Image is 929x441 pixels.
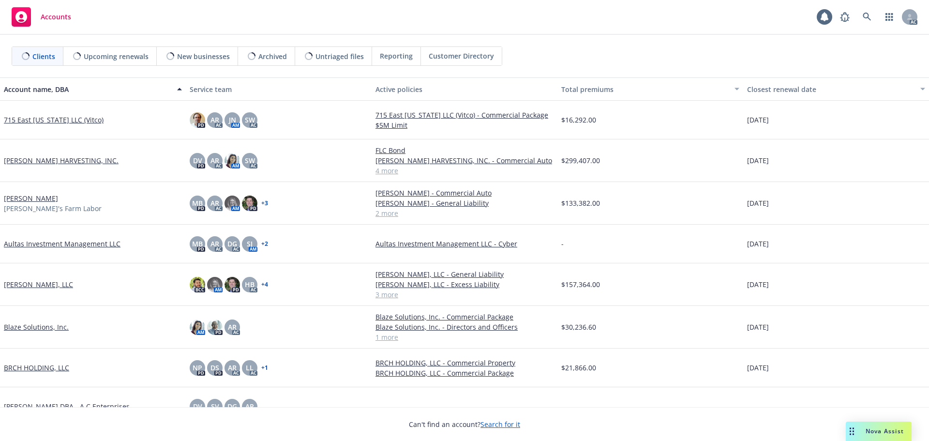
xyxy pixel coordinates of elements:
a: [PERSON_NAME] - General Liability [375,198,554,208]
span: AR [210,198,219,208]
span: [DATE] [747,322,769,332]
button: Active policies [372,77,557,101]
img: photo [207,277,223,292]
img: photo [190,277,205,292]
a: BRCH HOLDING, LLC - Commercial Property [375,358,554,368]
a: 715 East [US_STATE] LLC (Vitco) - Commercial Package [375,110,554,120]
a: + 3 [261,200,268,206]
a: [PERSON_NAME], LLC [4,279,73,289]
span: Can't find an account? [409,419,520,429]
span: [DATE] [747,363,769,373]
span: Untriaged files [315,51,364,61]
a: Report a Bug [835,7,854,27]
span: Clients [32,51,55,61]
span: [DATE] [747,279,769,289]
a: Accounts [8,3,75,30]
a: Aultas Investment Management LLC [4,239,120,249]
img: photo [242,196,257,211]
a: [PERSON_NAME] HARVESTING, INC. - Commercial Auto [375,155,554,166]
span: $30,236.60 [561,322,596,332]
span: MB [192,239,203,249]
a: 4 more [375,166,554,176]
span: [DATE] [747,155,769,166]
span: DV [193,155,202,166]
img: photo [225,277,240,292]
span: [PERSON_NAME]'s Farm Labor [4,203,102,213]
span: Nova Assist [866,427,904,435]
a: BRCH HOLDING, LLC - Commercial Package [375,368,554,378]
button: Service team [186,77,372,101]
span: Reporting [380,51,413,61]
a: Blaze Solutions, Inc. - Commercial Package [375,312,554,322]
button: Total premiums [557,77,743,101]
a: 3 more [375,289,554,300]
span: [DATE] [747,115,769,125]
img: photo [207,319,223,335]
a: + 1 [261,365,268,371]
a: $5M Limit [375,120,554,130]
img: photo [190,319,205,335]
a: 715 East [US_STATE] LLC (Vitco) [4,115,104,125]
span: Upcoming renewals [84,51,149,61]
a: [PERSON_NAME], LLC - General Liability [375,269,554,279]
span: AR [210,115,219,125]
span: AR [210,239,219,249]
a: + 2 [261,241,268,247]
span: SV [211,401,219,411]
span: $157,364.00 [561,279,600,289]
div: Closest renewal date [747,84,914,94]
span: $299,407.00 [561,155,600,166]
span: SW [245,115,255,125]
div: Service team [190,84,368,94]
div: Total premiums [561,84,729,94]
img: photo [190,112,205,128]
a: [PERSON_NAME] HARVESTING, INC. [4,155,119,166]
span: SJ [247,239,253,249]
a: Blaze Solutions, Inc. - Directors and Officers [375,322,554,332]
button: Closest renewal date [743,77,929,101]
span: LL [246,363,254,373]
span: MB [192,198,203,208]
span: [DATE] [747,198,769,208]
a: Aultas Investment Management LLC - Cyber [375,239,554,249]
span: [DATE] [747,239,769,249]
div: Active policies [375,84,554,94]
span: SW [245,155,255,166]
span: AR [210,155,219,166]
span: AR [245,401,254,411]
span: HB [245,279,255,289]
a: Search for it [480,420,520,429]
span: DS [210,363,219,373]
a: [PERSON_NAME] DBA - A C Enterprises [4,401,130,411]
button: Nova Assist [846,422,912,441]
span: $133,382.00 [561,198,600,208]
span: DV [193,401,202,411]
a: FLC Bond [375,145,554,155]
a: Switch app [880,7,899,27]
img: photo [225,196,240,211]
span: - [561,401,564,411]
span: $16,292.00 [561,115,596,125]
span: - [561,239,564,249]
span: New businesses [177,51,230,61]
img: photo [225,153,240,168]
a: Search [857,7,877,27]
a: [PERSON_NAME] [4,193,58,203]
span: AR [228,363,237,373]
span: Customer Directory [429,51,494,61]
a: 2 more [375,208,554,218]
span: JN [229,115,236,125]
span: DG [227,239,237,249]
a: 1 more [375,332,554,342]
span: AR [228,322,237,332]
div: Account name, DBA [4,84,171,94]
span: NP [193,363,202,373]
span: Accounts [41,13,71,21]
a: [PERSON_NAME], LLC - Excess Liability [375,279,554,289]
a: BRCH HOLDING, LLC [4,363,69,373]
span: - [375,401,378,411]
